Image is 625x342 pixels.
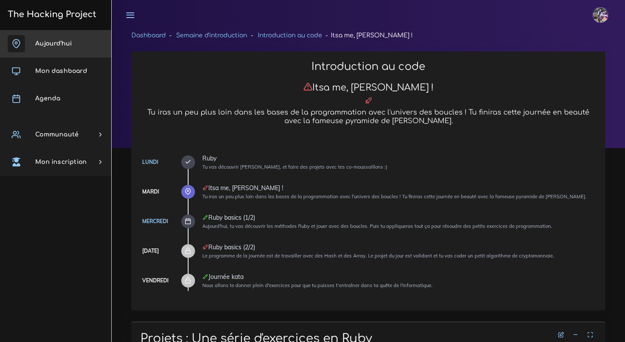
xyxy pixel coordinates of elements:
[142,218,168,224] a: Mercredi
[176,32,247,39] a: Semaine d'introduction
[35,68,87,74] span: Mon dashboard
[142,187,159,197] div: Mardi
[35,159,87,165] span: Mon inscription
[35,40,72,47] span: Aujourd'hui
[202,282,433,288] small: Nous allons te donner plein d'exercices pour que tu puisses t’entraîner dans ta quête de l'inform...
[140,82,596,93] h3: Itsa me, [PERSON_NAME] !
[202,185,596,191] div: Itsa me, [PERSON_NAME] !
[202,253,554,259] small: Le programme de la journée est de travailler avec des Hash et des Array. Le projet du jour est va...
[35,131,79,138] span: Communauté
[202,155,596,161] div: Ruby
[202,215,596,221] div: Ruby basics (1/2)
[593,7,608,23] img: eg54bupqcshyolnhdacp.jpg
[202,274,596,280] div: Journée kata
[322,30,413,41] li: Itsa me, [PERSON_NAME] !
[140,61,596,73] h2: Introduction au code
[35,95,60,102] span: Agenda
[131,32,166,39] a: Dashboard
[140,109,596,125] h5: Tu iras un peu plus loin dans les bases de la programmation avec l'univers des boucles ! Tu finir...
[202,244,596,250] div: Ruby basics (2/2)
[202,164,387,170] small: Tu vas découvrir [PERSON_NAME], et faire des projets avec tes co-moussaillons :)
[202,194,587,200] small: Tu iras un peu plus loin dans les bases de la programmation avec l'univers des boucles ! Tu finir...
[258,32,322,39] a: Introduction au code
[142,276,168,285] div: Vendredi
[202,223,552,229] small: Aujourd'hui, tu vas découvrir les méthodes Ruby et jouer avec des boucles. Puis tu appliqueras to...
[142,246,159,256] div: [DATE]
[142,159,158,165] a: Lundi
[5,10,96,19] h3: The Hacking Project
